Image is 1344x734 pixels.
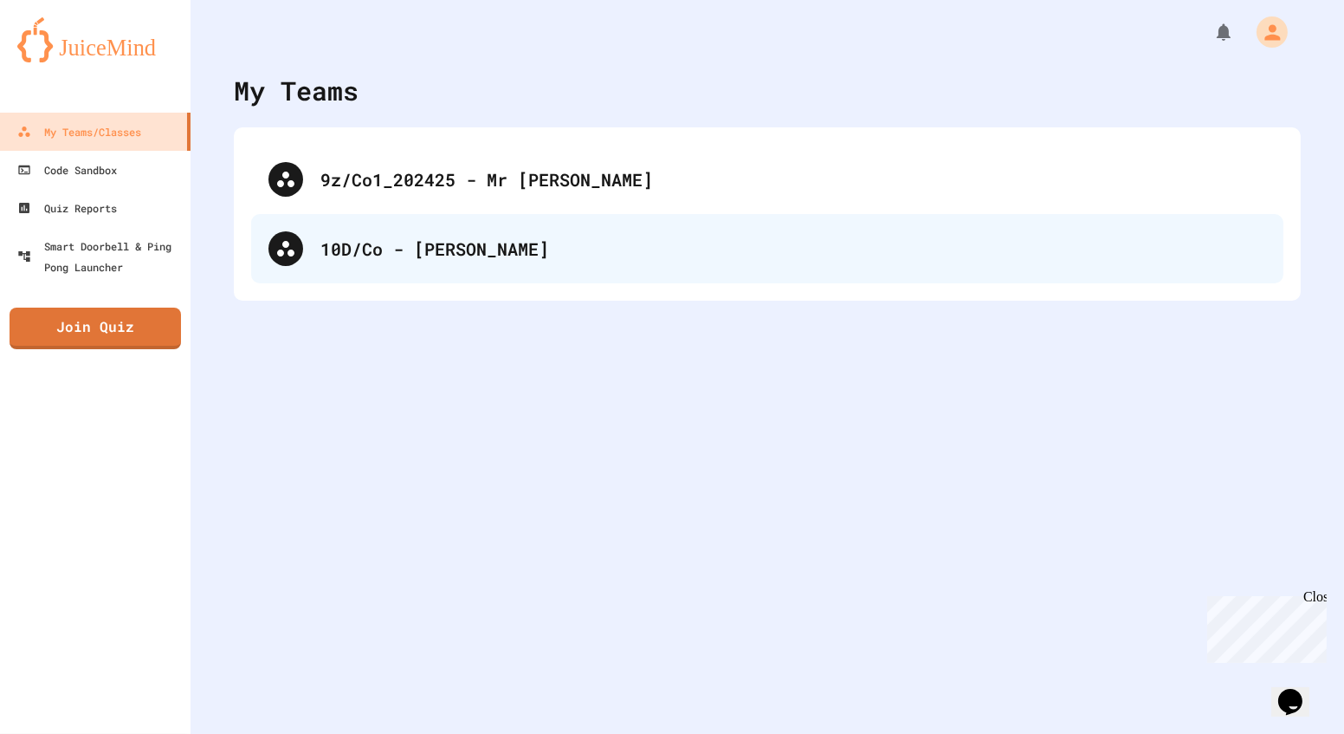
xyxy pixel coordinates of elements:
div: Chat with us now!Close [7,7,120,110]
div: 9z/Co1_202425 - Mr [PERSON_NAME] [251,145,1283,214]
div: 9z/Co1_202425 - Mr [PERSON_NAME] [320,166,1266,192]
div: My Teams [234,71,359,110]
div: 10D/Co - [PERSON_NAME] [251,214,1283,283]
div: 10D/Co - [PERSON_NAME] [320,236,1266,262]
iframe: chat widget [1200,589,1327,663]
a: Join Quiz [10,308,181,349]
div: My Notifications [1181,17,1238,47]
div: Quiz Reports [17,198,117,218]
div: Smart Doorbell & Ping Pong Launcher [17,236,184,277]
div: My Teams/Classes [17,121,141,142]
div: Code Sandbox [17,159,117,180]
iframe: chat widget [1271,665,1327,717]
img: logo-orange.svg [17,17,173,62]
div: My Account [1238,12,1292,52]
